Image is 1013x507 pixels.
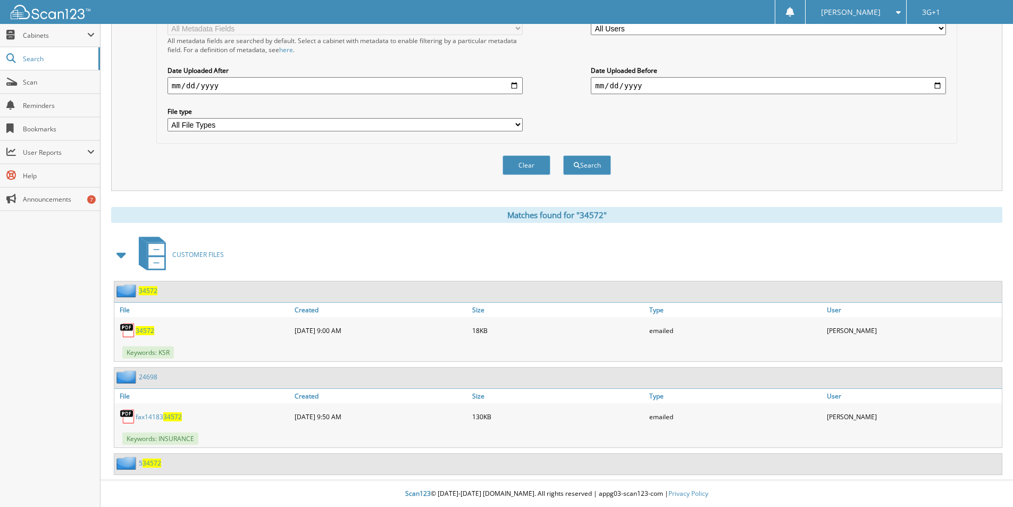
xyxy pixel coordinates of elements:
img: folder2.png [116,456,139,470]
iframe: Chat Widget [960,456,1013,507]
span: [PERSON_NAME] [821,9,881,15]
span: Reminders [23,101,95,110]
button: Search [563,155,611,175]
span: Scan123 [405,489,431,498]
a: 34572 [139,286,157,295]
span: 34572 [143,459,161,468]
a: Size [470,389,647,403]
div: emailed [647,320,824,341]
a: Privacy Policy [668,489,708,498]
a: 34572 [136,326,154,335]
input: end [591,77,946,94]
span: Keywords: KSR [122,346,174,359]
label: Date Uploaded After [168,66,523,75]
a: here [279,45,293,54]
span: Search [23,54,93,63]
div: 7 [87,195,96,204]
div: [DATE] 9:00 AM [292,320,470,341]
label: Date Uploaded Before [591,66,946,75]
img: folder2.png [116,284,139,297]
a: User [824,389,1002,403]
span: Bookmarks [23,124,95,134]
div: emailed [647,406,824,427]
a: Created [292,303,470,317]
span: Keywords: INSURANCE [122,433,198,445]
div: [PERSON_NAME] [824,320,1002,341]
a: Type [647,303,824,317]
div: [DATE] 9:50 AM [292,406,470,427]
a: 24698 [139,372,157,381]
span: Scan [23,78,95,87]
a: File [114,303,292,317]
span: 3G+1 [922,9,940,15]
img: scan123-logo-white.svg [11,5,90,19]
span: Announcements [23,195,95,204]
span: CUSTOMER FILES [172,250,224,259]
div: All metadata fields are searched by default. Select a cabinet with metadata to enable filtering b... [168,36,523,54]
a: Size [470,303,647,317]
div: 18KB [470,320,647,341]
img: PDF.png [120,322,136,338]
img: PDF.png [120,409,136,425]
span: 34572 [163,412,182,421]
a: File [114,389,292,403]
div: Matches found for "34572" [111,207,1002,223]
label: File type [168,107,523,116]
div: © [DATE]-[DATE] [DOMAIN_NAME]. All rights reserved | appg03-scan123-com | [101,481,1013,507]
a: User [824,303,1002,317]
span: User Reports [23,148,87,157]
a: CUSTOMER FILES [132,234,224,276]
div: [PERSON_NAME] [824,406,1002,427]
input: start [168,77,523,94]
a: Created [292,389,470,403]
span: Help [23,171,95,180]
img: folder2.png [116,370,139,384]
button: Clear [503,155,550,175]
span: Cabinets [23,31,87,40]
div: 130KB [470,406,647,427]
a: 534572 [139,459,161,468]
a: fax1418334572 [136,412,182,421]
a: Type [647,389,824,403]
